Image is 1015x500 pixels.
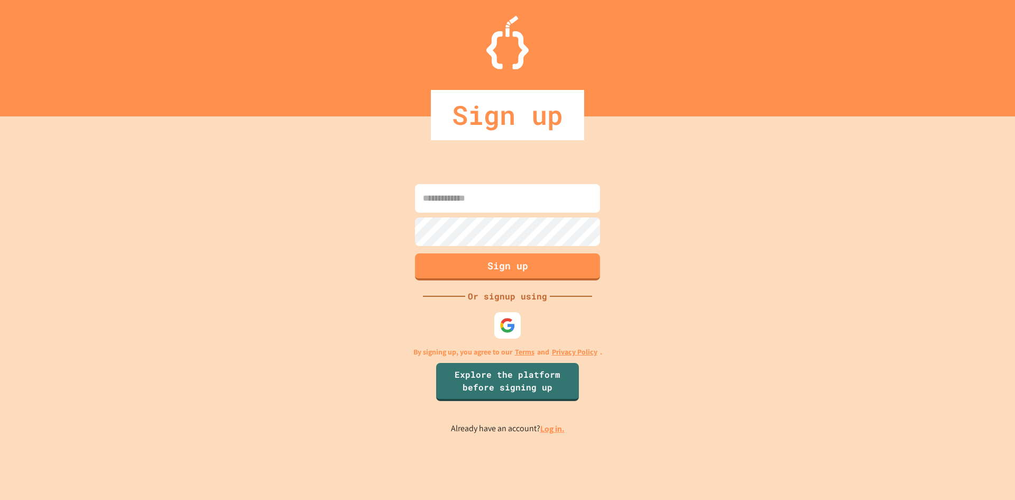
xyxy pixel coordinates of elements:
[515,347,534,358] a: Terms
[451,422,565,435] p: Already have an account?
[415,253,600,280] button: Sign up
[413,347,602,358] p: By signing up, you agree to our and .
[486,16,529,69] img: Logo.svg
[552,347,597,358] a: Privacy Policy
[500,317,515,333] img: google-icon.svg
[436,363,579,401] a: Explore the platform before signing up
[540,423,565,434] a: Log in.
[431,90,584,140] div: Sign up
[465,290,550,303] div: Or signup using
